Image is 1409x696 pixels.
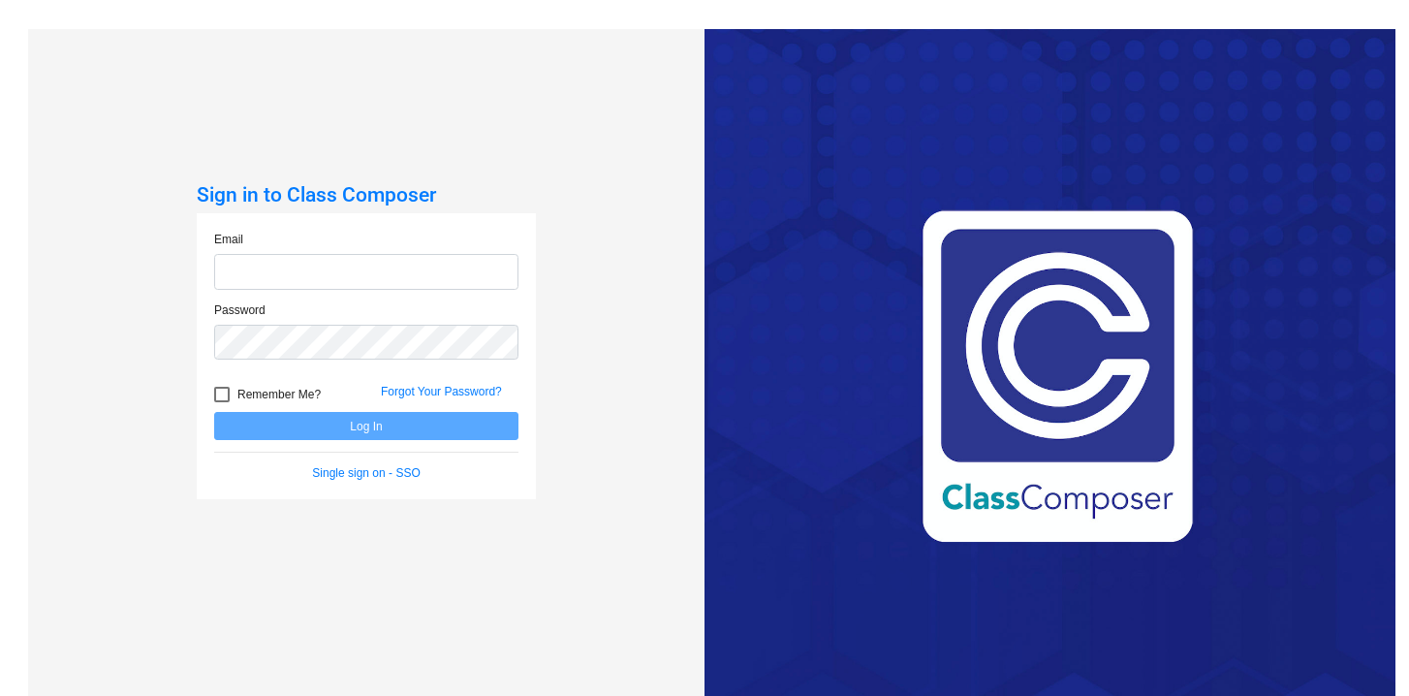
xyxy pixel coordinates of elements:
a: Forgot Your Password? [381,385,502,398]
button: Log In [214,412,518,440]
h3: Sign in to Class Composer [197,183,536,207]
a: Single sign on - SSO [312,466,420,480]
span: Remember Me? [237,383,321,406]
label: Email [214,231,243,248]
label: Password [214,301,266,319]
